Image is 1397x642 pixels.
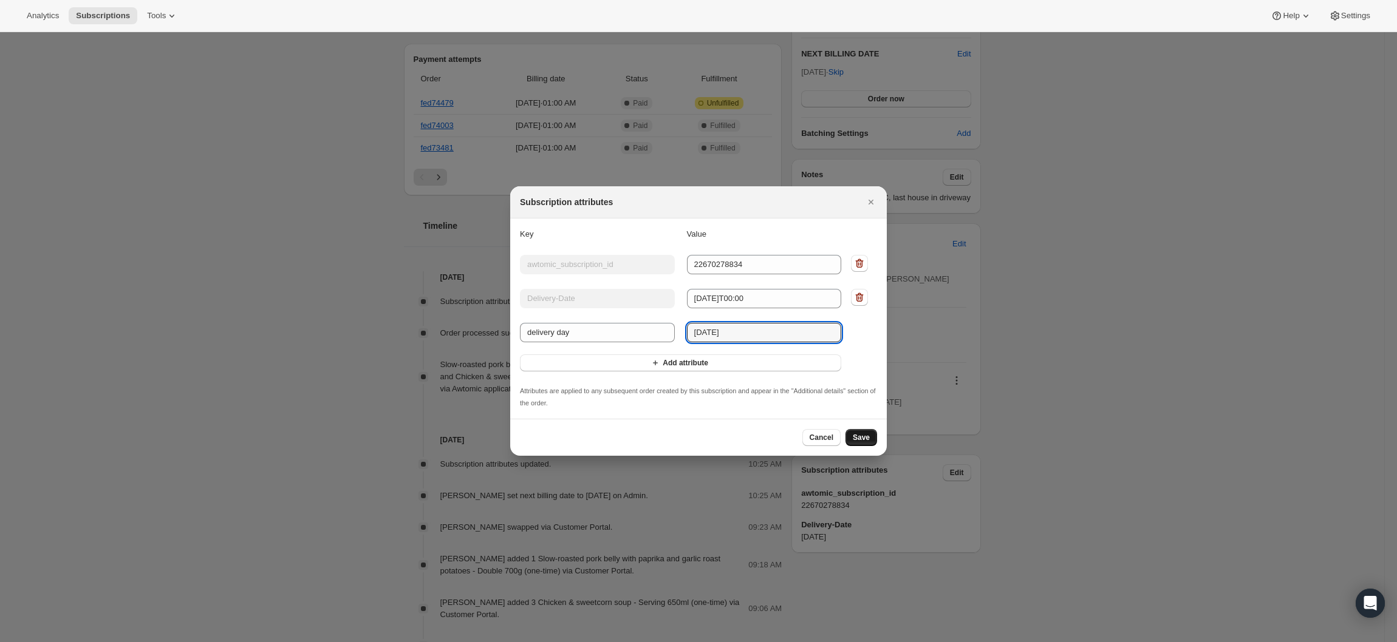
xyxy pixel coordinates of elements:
button: Close [862,194,880,211]
span: Value [687,229,706,238]
button: Tools [140,7,185,24]
span: Tools [147,11,166,21]
span: Settings [1341,11,1370,21]
span: Save [853,433,870,442]
button: Subscriptions [69,7,137,24]
button: Settings [1322,7,1378,24]
button: Help [1263,7,1319,24]
span: Analytics [27,11,59,21]
button: Analytics [19,7,66,24]
div: Open Intercom Messenger [1356,589,1385,618]
input: Enter value [687,323,842,342]
span: Add attribute [663,358,708,368]
span: Key [520,229,533,238]
button: Cancel [802,429,841,446]
input: Enter key [520,323,675,342]
button: Add attribute [520,354,841,371]
button: Save [845,429,877,446]
span: Subscriptions [76,11,130,21]
small: Attributes are applied to any subsequent order created by this subscription and appear in the "Ad... [520,387,876,407]
span: Help [1283,11,1299,21]
h2: Subscription attributes [520,196,613,208]
span: Cancel [810,433,833,442]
